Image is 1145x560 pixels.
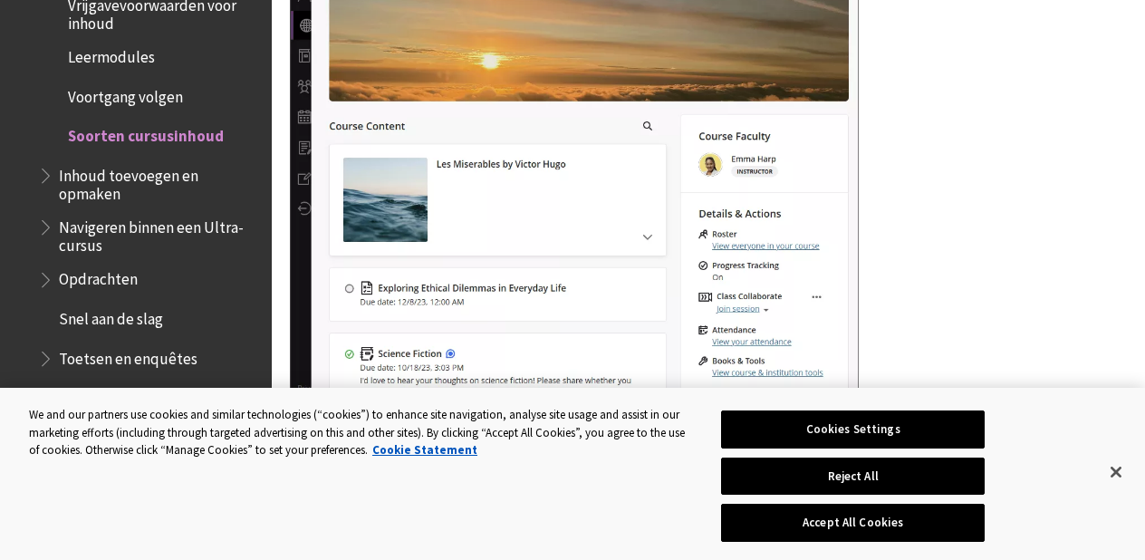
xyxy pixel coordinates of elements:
[59,382,167,407] span: Video's bekijken
[59,212,259,255] span: Navigeren binnen een Ultra-cursus
[721,504,985,542] button: Accept All Cookies
[721,410,985,449] button: Cookies Settings
[59,304,163,328] span: Snel aan de slag
[1096,452,1136,492] button: Close
[29,406,687,459] div: We and our partners use cookies and similar technologies (“cookies”) to enhance site navigation, ...
[59,343,197,368] span: Toetsen en enquêtes
[68,42,155,66] span: Leermodules
[68,82,183,106] span: Voortgang volgen
[59,265,138,289] span: Opdrachten
[68,121,224,146] span: Soorten cursusinhoud
[372,442,477,458] a: More information about your privacy, opens in a new tab
[721,458,985,496] button: Reject All
[59,160,259,203] span: Inhoud toevoegen en opmaken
